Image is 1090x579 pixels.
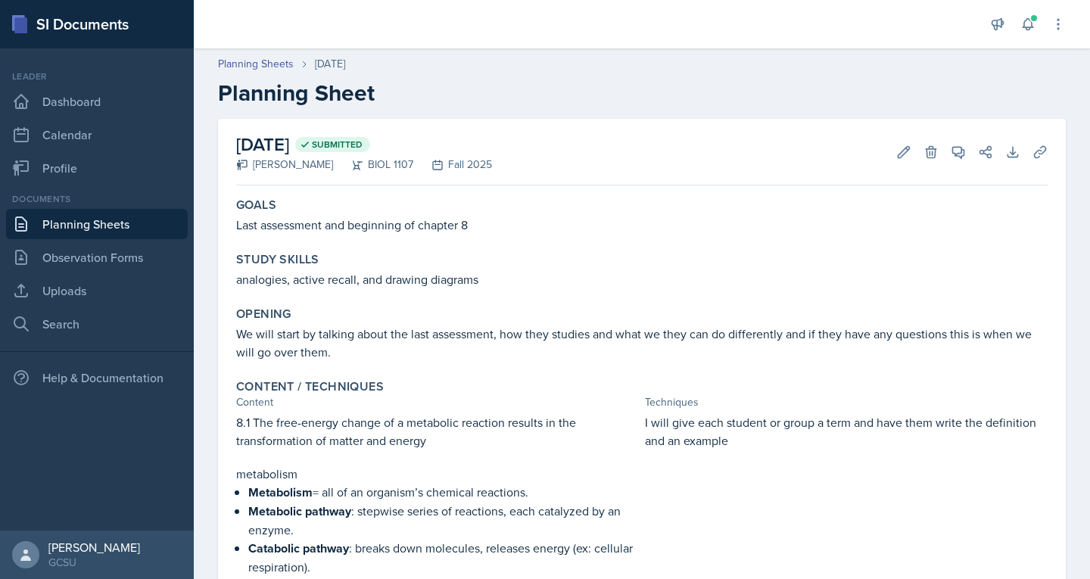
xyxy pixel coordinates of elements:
div: [PERSON_NAME] [48,540,140,555]
a: Observation Forms [6,242,188,272]
a: Planning Sheets [218,56,294,72]
p: We will start by talking about the last assessment, how they studies and what we they can do diff... [236,325,1048,361]
div: BIOL 1107 [333,157,413,173]
div: GCSU [48,555,140,570]
a: Planning Sheets [6,209,188,239]
div: Help & Documentation [6,363,188,393]
p: Last assessment and beginning of chapter 8 [236,216,1048,234]
p: : breaks down molecules, releases energy (ex: cellular respiration). [248,539,639,576]
div: Techniques [645,394,1048,410]
p: I will give each student or group a term and have them write the definition and an example [645,413,1048,450]
a: Search [6,309,188,339]
a: Calendar [6,120,188,150]
strong: Metabolism [248,484,313,501]
p: analogies, active recall, and drawing diagrams [236,270,1048,288]
div: [DATE] [315,56,345,72]
p: = all of an organism’s chemical reactions. [248,483,639,502]
strong: Catabolic pathway [248,540,349,557]
a: Profile [6,153,188,183]
label: Opening [236,307,291,322]
p: : stepwise series of reactions, each catalyzed by an enzyme. [248,502,639,539]
div: Fall 2025 [413,157,492,173]
div: [PERSON_NAME] [236,157,333,173]
label: Study Skills [236,252,319,267]
div: Content [236,394,639,410]
label: Goals [236,198,276,213]
p: metabolism [236,465,639,483]
h2: [DATE] [236,131,492,158]
div: Documents [6,192,188,206]
h2: Planning Sheet [218,79,1066,107]
a: Dashboard [6,86,188,117]
p: 8.1 The free-energy change of a metabolic reaction results in the transformation of matter and en... [236,413,639,450]
a: Uploads [6,275,188,306]
div: Leader [6,70,188,83]
strong: Metabolic pathway [248,503,351,520]
span: Submitted [312,139,363,151]
label: Content / Techniques [236,379,384,394]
